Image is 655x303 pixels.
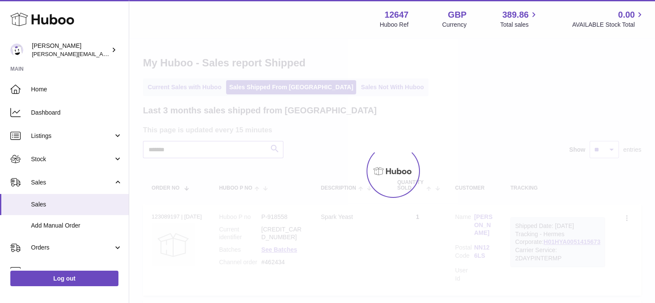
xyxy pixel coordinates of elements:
span: Add Manual Order [31,222,122,230]
span: Listings [31,132,113,140]
div: Currency [442,21,467,29]
span: Orders [31,244,113,252]
a: 0.00 AVAILABLE Stock Total [572,9,645,29]
div: [PERSON_NAME] [32,42,109,58]
span: Total sales [500,21,538,29]
strong: 12647 [385,9,409,21]
div: Huboo Ref [380,21,409,29]
a: Log out [10,271,118,286]
span: 0.00 [618,9,635,21]
img: peter@pinter.co.uk [10,44,23,56]
span: [PERSON_NAME][EMAIL_ADDRESS][PERSON_NAME][DOMAIN_NAME] [32,50,219,57]
span: Sales [31,200,122,209]
strong: GBP [448,9,466,21]
span: Dashboard [31,109,122,117]
span: Stock [31,155,113,163]
span: AVAILABLE Stock Total [572,21,645,29]
a: 389.86 Total sales [500,9,538,29]
span: 389.86 [502,9,528,21]
span: Sales [31,178,113,187]
span: Usage [31,267,122,275]
span: Home [31,85,122,94]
